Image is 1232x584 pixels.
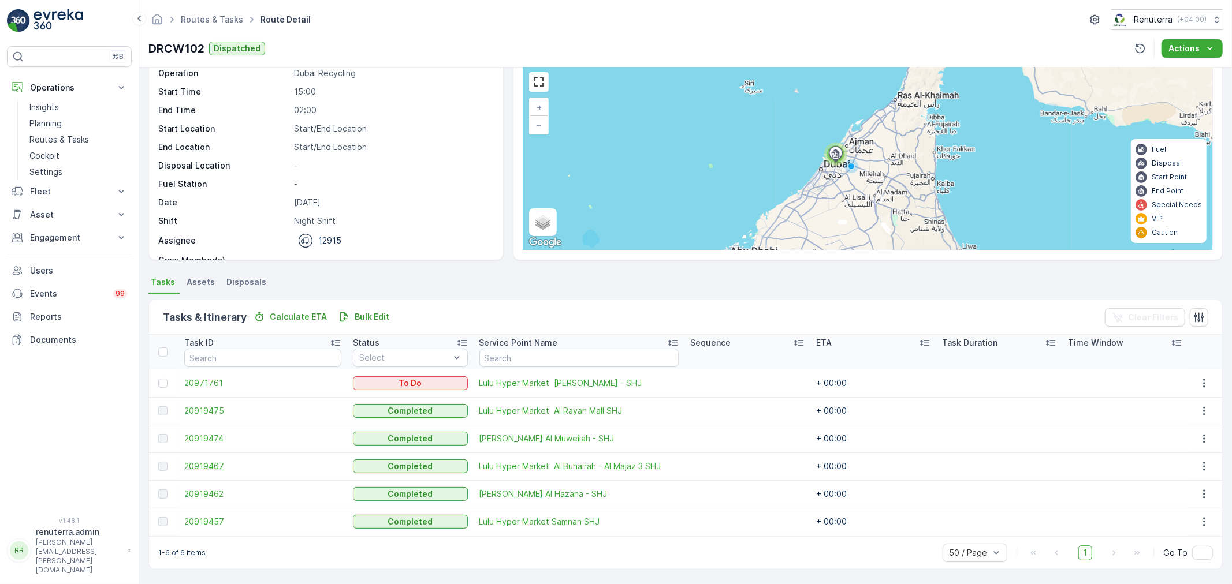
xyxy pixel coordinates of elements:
[36,526,122,538] p: renuterra.admin
[388,516,433,527] p: Completed
[353,487,467,501] button: Completed
[1152,228,1178,237] p: Caution
[181,14,243,24] a: Routes & Tasks
[530,209,556,235] a: Layers
[294,197,491,208] p: [DATE]
[1152,159,1182,168] p: Disposal
[479,337,558,349] p: Service Point Name
[810,480,936,508] td: + 00:00
[7,259,132,282] a: Users
[318,235,341,246] p: 12915
[209,42,265,55] button: Dispatched
[30,186,109,197] p: Fleet
[30,232,109,244] p: Engagement
[1152,145,1166,154] p: Fuel
[30,334,127,346] p: Documents
[294,86,491,98] p: 15:00
[158,379,168,388] div: Toggle Row Selected
[294,123,491,134] p: Start/End Location
[479,516,679,527] span: Lulu Hyper Market Samnan SHJ
[1152,173,1187,182] p: Start Point
[29,134,89,145] p: Routes & Tasks
[810,397,936,425] td: + 00:00
[530,116,548,133] a: Zoom Out
[479,377,679,389] a: Lulu Hyper Market Al Butina - SHJ
[158,123,289,134] p: Start Location
[184,405,341,417] a: 20919475
[7,203,132,226] button: Asset
[30,311,127,323] p: Reports
[294,104,491,116] p: 02:00
[25,115,132,132] a: Planning
[158,197,289,208] p: Date
[158,104,289,116] p: End Time
[1068,337,1123,349] p: Time Window
[25,164,132,180] a: Settings
[690,337,731,349] p: Sequence
[1134,14,1173,25] p: Renuterra
[294,160,491,171] p: -
[184,349,341,367] input: Search
[526,235,564,250] a: Open this area in Google Maps (opens a new window)
[294,68,491,79] p: Dubai Recycling
[7,305,132,328] a: Reports
[353,515,467,529] button: Completed
[353,337,379,349] p: Status
[184,377,341,389] span: 20971761
[151,17,163,27] a: Homepage
[158,406,168,415] div: Toggle Row Selected
[479,461,679,472] a: Lulu Hyper Market Al Buhairah - Al Majaz 3 SHJ
[163,309,247,325] p: Tasks & Itinerary
[148,40,204,57] p: DRCW102
[214,43,260,54] p: Dispatched
[536,119,542,129] span: −
[158,548,206,557] p: 1-6 of 6 items
[824,143,847,166] div: 6
[537,102,542,112] span: +
[479,405,679,417] a: Lulu Hyper Market Al Rayan Mall SHJ
[353,432,467,446] button: Completed
[1163,547,1188,559] span: Go To
[30,209,109,220] p: Asset
[7,76,132,99] button: Operations
[810,425,936,452] td: + 00:00
[158,86,289,98] p: Start Time
[353,376,467,390] button: To Do
[158,254,289,266] p: Crew Member(s)
[1078,545,1092,560] span: 1
[29,102,59,113] p: Insights
[526,235,564,250] img: Google
[184,488,341,500] a: 20919462
[184,337,214,349] p: Task ID
[7,282,132,305] a: Events99
[355,311,389,323] p: Bulk Edit
[523,66,1212,250] div: 0
[388,488,433,500] p: Completed
[30,265,127,276] p: Users
[184,461,341,472] a: 20919467
[158,68,289,79] p: Operation
[294,254,491,266] p: -
[479,488,679,500] span: [PERSON_NAME] Al Hazana - SHJ
[116,289,125,298] p: 99
[810,508,936,536] td: + 00:00
[479,433,679,444] a: Lulu Hypermarket Al Muweilah - SHJ
[7,526,132,575] button: RRrenuterra.admin[PERSON_NAME][EMAIL_ADDRESS][PERSON_NAME][DOMAIN_NAME]
[1105,308,1185,327] button: Clear Filters
[388,405,433,417] p: Completed
[7,9,30,32] img: logo
[158,215,289,227] p: Shift
[158,517,168,526] div: Toggle Row Selected
[158,462,168,471] div: Toggle Row Selected
[353,404,467,418] button: Completed
[359,352,449,364] p: Select
[7,328,132,351] a: Documents
[187,276,215,288] span: Assets
[1111,9,1223,30] button: Renuterra(+04:00)
[184,433,341,444] a: 20919474
[530,99,548,116] a: Zoom In
[29,118,62,129] p: Planning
